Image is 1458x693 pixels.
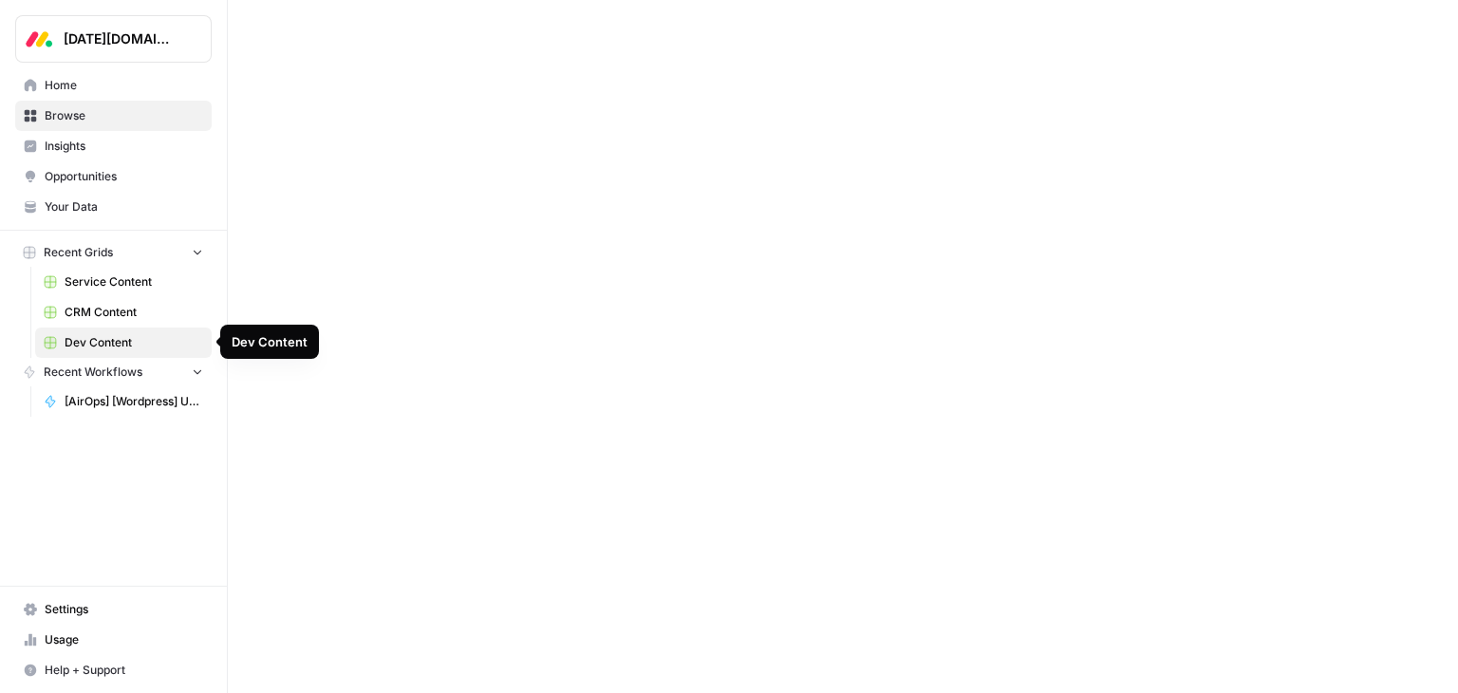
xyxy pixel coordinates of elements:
a: Usage [15,625,212,655]
span: Insights [45,138,203,155]
a: Opportunities [15,161,212,192]
span: Home [45,77,203,94]
span: [AirOps] [Wordpress] Update Cornerstone Post [65,393,203,410]
a: Browse [15,101,212,131]
img: Monday.com Logo [22,22,56,56]
a: CRM Content [35,297,212,328]
span: Dev Content [65,334,203,351]
span: CRM Content [65,304,203,321]
a: Service Content [35,267,212,297]
a: Your Data [15,192,212,222]
span: Help + Support [45,662,203,679]
a: Dev Content [35,328,212,358]
span: [DATE][DOMAIN_NAME] [64,29,178,48]
span: Usage [45,631,203,648]
button: Workspace: Monday.com [15,15,212,63]
button: Recent Workflows [15,358,212,386]
button: Help + Support [15,655,212,685]
a: [AirOps] [Wordpress] Update Cornerstone Post [35,386,212,417]
span: Browse [45,107,203,124]
a: Insights [15,131,212,161]
span: Recent Workflows [44,364,142,381]
span: Recent Grids [44,244,113,261]
button: Recent Grids [15,238,212,267]
span: Your Data [45,198,203,215]
span: Opportunities [45,168,203,185]
a: Settings [15,594,212,625]
a: Home [15,70,212,101]
span: Service Content [65,273,203,290]
span: Settings [45,601,203,618]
